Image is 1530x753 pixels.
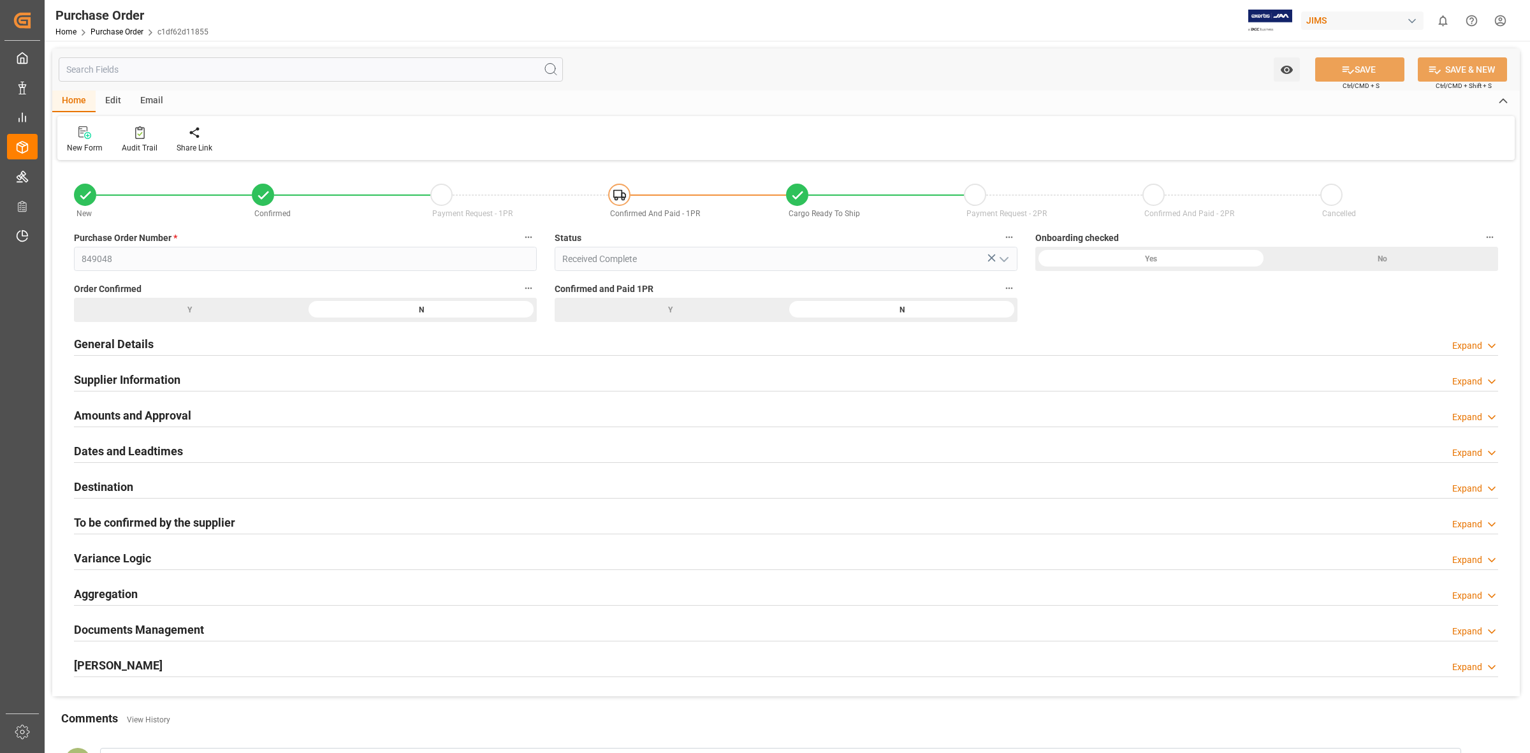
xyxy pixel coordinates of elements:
[55,6,208,25] div: Purchase Order
[786,298,1017,322] div: N
[1452,482,1482,495] div: Expand
[555,298,786,322] div: Y
[1001,229,1017,245] button: Status
[1418,57,1507,82] button: SAVE & NEW
[55,27,76,36] a: Home
[1452,518,1482,531] div: Expand
[1452,339,1482,353] div: Expand
[1452,589,1482,603] div: Expand
[59,57,563,82] input: Search Fields
[74,657,163,674] h2: [PERSON_NAME]
[1436,81,1492,91] span: Ctrl/CMD + Shift + S
[74,478,133,495] h2: Destination
[76,209,92,218] span: New
[966,209,1047,218] span: Payment Request - 2PR
[994,249,1013,269] button: open menu
[520,229,537,245] button: Purchase Order Number *
[91,27,143,36] a: Purchase Order
[74,282,142,296] span: Order Confirmed
[1248,10,1292,32] img: Exertis%20JAM%20-%20Email%20Logo.jpg_1722504956.jpg
[555,282,653,296] span: Confirmed and Paid 1PR
[74,550,151,567] h2: Variance Logic
[74,231,177,245] span: Purchase Order Number
[74,621,204,638] h2: Documents Management
[1035,247,1267,271] div: Yes
[96,91,131,112] div: Edit
[1457,6,1486,35] button: Help Center
[520,280,537,296] button: Order Confirmed
[1144,209,1234,218] span: Confirmed And Paid - 2PR
[1482,229,1498,245] button: Onboarding checked
[74,585,138,603] h2: Aggregation
[1274,57,1300,82] button: open menu
[1429,6,1457,35] button: show 0 new notifications
[74,371,180,388] h2: Supplier Information
[67,142,103,154] div: New Form
[1452,625,1482,638] div: Expand
[1343,81,1380,91] span: Ctrl/CMD + S
[1452,446,1482,460] div: Expand
[1301,11,1424,30] div: JIMS
[131,91,173,112] div: Email
[254,209,291,218] span: Confirmed
[74,407,191,424] h2: Amounts and Approval
[555,231,581,245] span: Status
[177,142,212,154] div: Share Link
[610,209,700,218] span: Confirmed And Paid - 1PR
[1001,280,1017,296] button: Confirmed and Paid 1PR
[432,209,513,218] span: Payment Request - 1PR
[1452,375,1482,388] div: Expand
[74,298,305,322] div: Y
[1452,411,1482,424] div: Expand
[74,335,154,353] h2: General Details
[1322,209,1356,218] span: Cancelled
[61,710,118,727] h2: Comments
[74,442,183,460] h2: Dates and Leadtimes
[52,91,96,112] div: Home
[74,514,235,531] h2: To be confirmed by the supplier
[1035,231,1119,245] span: Onboarding checked
[1452,661,1482,674] div: Expand
[1267,247,1498,271] div: No
[305,298,537,322] div: N
[127,715,170,724] a: View History
[1452,553,1482,567] div: Expand
[122,142,157,154] div: Audit Trail
[789,209,860,218] span: Cargo Ready To Ship
[1315,57,1404,82] button: SAVE
[1301,8,1429,33] button: JIMS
